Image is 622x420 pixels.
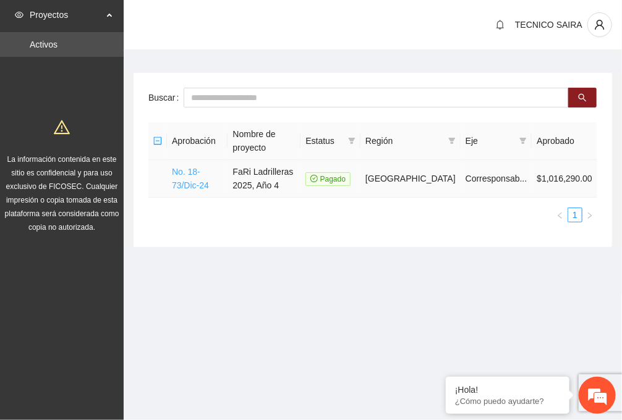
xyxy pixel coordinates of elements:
[348,137,356,145] span: filter
[556,212,564,219] span: left
[466,134,515,148] span: Eje
[228,160,300,198] td: FaRi Ladrilleras 2025, Año 4
[532,122,597,160] th: Aprobado
[30,40,58,49] a: Activos
[153,136,162,145] span: minus-square
[446,132,458,150] span: filter
[578,93,587,103] span: search
[310,175,318,182] span: check-circle
[448,137,456,145] span: filter
[466,174,527,183] span: Corresponsab...
[587,12,612,37] button: user
[568,88,597,107] button: search
[515,20,582,30] span: TECNICO SAIRA
[532,160,597,198] td: $1,016,290.00
[365,134,443,148] span: Región
[30,2,103,27] span: Proyectos
[360,160,461,198] td: [GEOGRAPHIC_DATA]
[15,10,23,19] span: eye
[517,132,529,150] span: filter
[455,385,560,395] div: ¡Hola!
[346,132,358,150] span: filter
[553,208,568,222] button: left
[582,208,597,222] li: Next Page
[519,137,527,145] span: filter
[568,208,582,222] li: 1
[490,15,510,35] button: bell
[172,167,209,190] a: No. 18-73/Dic-24
[586,212,594,219] span: right
[167,122,228,160] th: Aprobación
[305,134,343,148] span: Estatus
[455,397,560,406] p: ¿Cómo puedo ayudarte?
[582,208,597,222] button: right
[148,88,184,107] label: Buscar
[228,122,300,160] th: Nombre de proyecto
[305,172,351,186] span: Pagado
[54,119,70,135] span: warning
[553,208,568,222] li: Previous Page
[5,155,119,232] span: La información contenida en este sitio es confidencial y para uso exclusivo de FICOSEC. Cualquier...
[588,19,611,30] span: user
[568,208,582,222] a: 1
[491,20,509,30] span: bell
